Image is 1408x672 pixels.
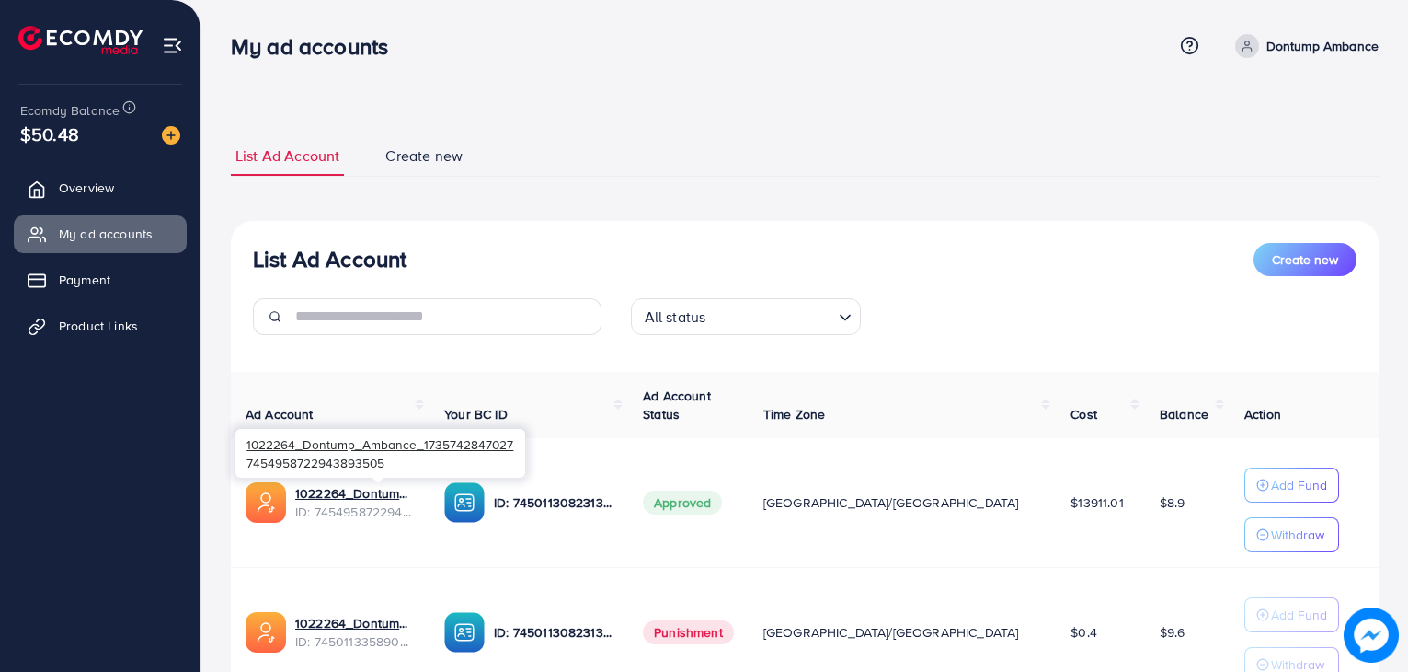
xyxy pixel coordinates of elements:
[1244,597,1339,632] button: Add Fund
[641,304,710,330] span: All status
[643,620,734,644] span: Punishment
[246,612,286,653] img: ic-ads-acc.e4c84228.svg
[1244,517,1339,552] button: Withdraw
[444,612,485,653] img: ic-ba-acc.ded83a64.svg
[246,405,314,423] span: Ad Account
[20,121,79,147] span: $50.48
[1344,608,1399,663] img: image
[1266,35,1379,57] p: Dontump Ambance
[14,215,187,252] a: My ad accounts
[444,482,485,523] img: ic-ba-acc.ded83a64.svg
[246,435,513,453] span: 1022264_Dontump_Ambance_1735742847027
[631,298,861,335] div: Search for option
[231,33,403,60] h3: My ad accounts
[18,26,143,54] img: logo
[763,623,1019,642] span: [GEOGRAPHIC_DATA]/[GEOGRAPHIC_DATA]
[59,271,110,289] span: Payment
[59,317,138,335] span: Product Links
[494,492,613,514] p: ID: 7450113082313572369
[59,179,114,197] span: Overview
[1271,604,1327,626] p: Add Fund
[444,405,508,423] span: Your BC ID
[295,503,415,521] span: ID: 7454958722943893505
[59,225,153,243] span: My ad accounts
[1160,405,1208,423] span: Balance
[494,621,613,643] p: ID: 7450113082313572369
[235,145,339,167] span: List Ad Account
[1271,524,1324,546] p: Withdraw
[643,387,711,423] span: Ad Account Status
[253,246,406,272] h3: List Ad Account
[295,484,415,503] a: 1022264_Dontump_Ambance_1735742847027
[295,632,415,651] span: ID: 7450113358906392577
[246,482,286,523] img: ic-ads-acc.e4c84228.svg
[1244,405,1281,423] span: Action
[1160,623,1185,642] span: $9.6
[14,169,187,206] a: Overview
[763,405,825,423] span: Time Zone
[763,493,1019,512] span: [GEOGRAPHIC_DATA]/[GEOGRAPHIC_DATA]
[1253,243,1356,276] button: Create new
[235,429,525,478] div: 7454958722943893505
[385,145,463,167] span: Create new
[1070,623,1097,642] span: $0.4
[1070,493,1123,512] span: $13911.01
[1228,34,1379,58] a: Dontump Ambance
[162,35,183,56] img: menu
[14,261,187,298] a: Payment
[1244,468,1339,503] button: Add Fund
[1272,250,1338,269] span: Create new
[1070,405,1097,423] span: Cost
[711,300,830,330] input: Search for option
[295,614,415,652] div: <span class='underline'>1022264_Dontump Ambance_1734614691309</span></br>7450113358906392577
[20,101,120,120] span: Ecomdy Balance
[162,126,180,145] img: image
[1160,493,1185,512] span: $8.9
[643,491,722,515] span: Approved
[1271,474,1327,496] p: Add Fund
[295,614,415,632] a: 1022264_Dontump Ambance_1734614691309
[14,307,187,344] a: Product Links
